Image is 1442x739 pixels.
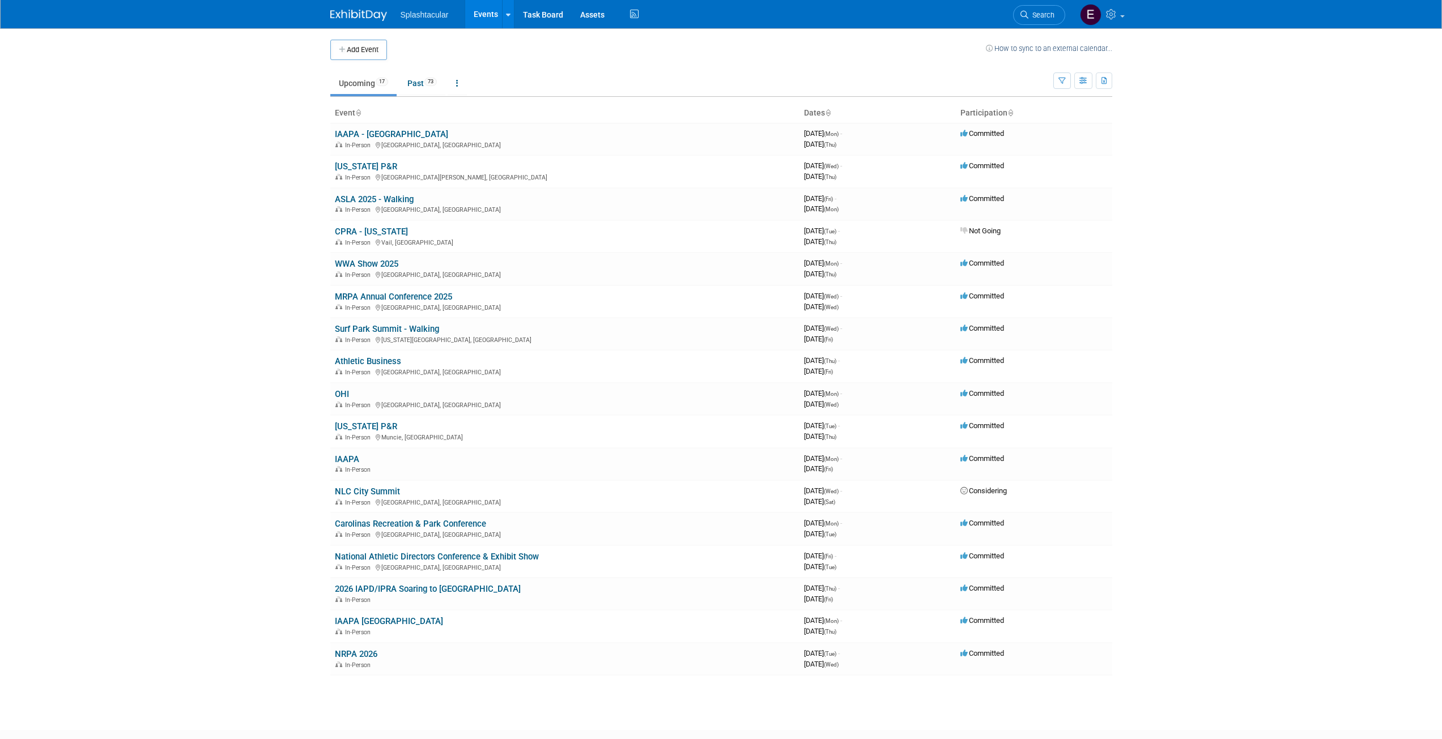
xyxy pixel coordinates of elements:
a: NLC City Summit [335,486,400,497]
span: In-Person [345,206,374,213]
a: Upcoming17 [330,72,397,94]
img: In-Person Event [335,239,342,245]
span: In-Person [345,564,374,571]
img: In-Person Event [335,271,342,277]
span: - [838,356,840,365]
span: (Fri) [824,596,833,603]
span: [DATE] [804,421,840,430]
span: [DATE] [804,486,842,495]
span: [DATE] [804,292,842,300]
img: In-Person Event [335,401,342,407]
a: Sort by Event Name [355,108,361,117]
span: (Wed) [824,293,839,300]
span: In-Person [345,174,374,181]
span: (Fri) [824,553,833,559]
span: In-Person [345,142,374,149]
span: [DATE] [804,529,836,538]
span: [DATE] [804,389,842,398]
span: (Mon) [824,260,839,267]
span: - [840,616,842,625]
span: (Thu) [824,358,836,364]
span: (Tue) [824,423,836,429]
span: 73 [424,78,437,86]
img: In-Person Event [335,596,342,602]
span: 17 [376,78,388,86]
span: [DATE] [804,227,840,235]
span: (Thu) [824,174,836,180]
img: In-Person Event [335,499,342,505]
span: (Fri) [824,336,833,343]
a: WWA Show 2025 [335,259,398,269]
img: In-Person Event [335,661,342,667]
span: (Tue) [824,531,836,537]
img: In-Person Event [335,369,342,374]
span: (Thu) [824,629,836,635]
span: [DATE] [804,172,836,181]
span: - [838,421,840,430]
a: [US_STATE] P&R [335,421,397,432]
a: 2026 IAPD/IPRA Soaring to [GEOGRAPHIC_DATA] [335,584,521,594]
span: [DATE] [804,649,840,657]
div: [GEOGRAPHIC_DATA], [GEOGRAPHIC_DATA] [335,400,795,409]
img: ExhibitDay [330,10,387,21]
span: [DATE] [804,432,836,441]
img: In-Person Event [335,564,342,570]
span: (Fri) [824,196,833,202]
span: Committed [960,292,1004,300]
span: (Mon) [824,206,839,212]
span: - [840,486,842,495]
span: In-Person [345,369,374,376]
span: [DATE] [804,270,836,278]
span: [DATE] [804,595,833,603]
span: (Mon) [824,520,839,527]
span: In-Person [345,629,374,636]
span: (Thu) [824,434,836,440]
span: Considering [960,486,1007,495]
span: (Mon) [824,391,839,397]
img: In-Person Event [335,174,342,180]
span: In-Person [345,239,374,246]
span: In-Person [345,596,374,604]
span: Committed [960,552,1004,560]
span: (Tue) [824,228,836,234]
div: [GEOGRAPHIC_DATA], [GEOGRAPHIC_DATA] [335,270,795,279]
span: Committed [960,259,1004,267]
span: Splashtacular [401,10,449,19]
div: [GEOGRAPHIC_DATA], [GEOGRAPHIC_DATA] [335,562,795,571]
span: [DATE] [804,129,842,138]
a: IAAPA - [GEOGRAPHIC_DATA] [335,129,448,139]
span: - [840,324,842,332]
span: [DATE] [804,627,836,635]
span: [DATE] [804,400,839,408]
span: In-Person [345,271,374,279]
div: [GEOGRAPHIC_DATA], [GEOGRAPHIC_DATA] [335,140,795,149]
a: NRPA 2026 [335,649,377,659]
span: [DATE] [804,204,839,213]
span: In-Person [345,401,374,409]
span: - [838,227,840,235]
span: Committed [960,129,1004,138]
span: Committed [960,454,1004,463]
div: [US_STATE][GEOGRAPHIC_DATA], [GEOGRAPHIC_DATA] [335,335,795,344]
span: In-Person [345,499,374,506]
span: (Wed) [824,304,839,310]
a: Athletic Business [335,356,401,366]
span: (Mon) [824,618,839,624]
span: (Wed) [824,661,839,668]
div: [GEOGRAPHIC_DATA], [GEOGRAPHIC_DATA] [335,529,795,539]
span: - [835,194,836,203]
a: Sort by Start Date [825,108,831,117]
a: Search [1013,5,1065,25]
span: Committed [960,324,1004,332]
span: - [840,292,842,300]
img: In-Person Event [335,206,342,212]
span: (Mon) [824,456,839,462]
span: Committed [960,649,1004,657]
div: Vail, [GEOGRAPHIC_DATA] [335,237,795,246]
span: (Wed) [824,401,839,408]
a: OHI [335,389,349,399]
span: [DATE] [804,140,836,148]
button: Add Event [330,40,387,60]
span: Not Going [960,227,1001,235]
span: Committed [960,616,1004,625]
